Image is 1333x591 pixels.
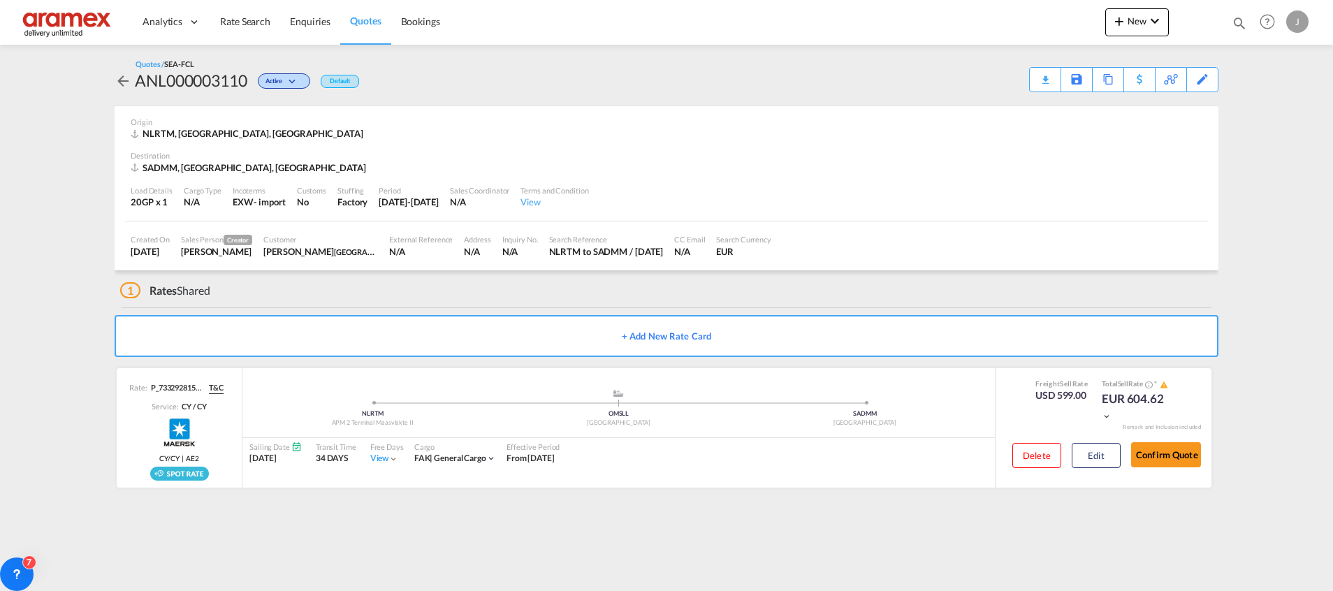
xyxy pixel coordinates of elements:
[233,185,286,196] div: Incoterms
[184,185,221,196] div: Cargo Type
[131,196,173,208] div: 20GP x 1
[178,401,206,411] div: CY / CY
[370,453,399,465] div: Viewicon-chevron-down
[120,282,140,298] span: 1
[186,453,199,463] span: AE2
[147,382,203,393] div: P_7332928156_P01hnwibf
[152,401,178,411] span: Service:
[143,15,182,29] span: Analytics
[334,246,488,257] span: [GEOGRAPHIC_DATA], [GEOGRAPHIC_DATA]
[450,185,509,196] div: Sales Coordinator
[464,234,490,245] div: Address
[1111,13,1128,29] md-icon: icon-plus 400-fg
[674,234,705,245] div: CC Email
[297,196,326,208] div: No
[316,442,356,452] div: Transit Time
[1112,423,1211,431] div: Remark and Inclusion included
[164,59,194,68] span: SEA-FCL
[21,6,115,38] img: dca169e0c7e311edbe1137055cab269e.png
[401,15,440,27] span: Bookings
[502,234,538,245] div: Inquiry No.
[1153,379,1158,388] span: Subject to Remarks
[136,59,194,69] div: Quotes /SEA-FCL
[1158,379,1168,390] button: icon-alert
[1143,379,1153,390] button: Spot Rates are dynamic & can fluctuate with time
[414,453,486,465] div: general cargo
[135,69,247,92] div: ANL000003110
[131,127,367,140] div: NLRTM, Rotterdam, Europe
[1255,10,1286,35] div: Help
[1037,70,1054,80] md-icon: icon-download
[224,235,252,245] span: Creator
[265,77,286,90] span: Active
[159,453,180,463] span: CY/CY
[249,409,495,418] div: NLRTM
[520,196,588,208] div: View
[290,15,330,27] span: Enquiries
[249,418,495,428] div: APM 2 Terminal Maasvlakte II
[286,78,303,86] md-icon: icon-chevron-down
[249,453,302,465] div: [DATE]
[742,418,988,428] div: [GEOGRAPHIC_DATA]
[162,415,197,450] img: Maersk Spot
[233,196,254,208] div: EXW
[502,245,538,258] div: N/A
[379,196,439,208] div: 9 Sep 2025
[507,453,555,465] div: From 08 Sep 2025
[389,245,453,258] div: N/A
[291,442,302,452] md-icon: Schedules Available
[258,73,310,89] div: Change Status Here
[131,150,1202,161] div: Destination
[220,15,270,27] span: Rate Search
[247,69,314,92] div: Change Status Here
[184,196,221,208] div: N/A
[1146,13,1163,29] md-icon: icon-chevron-down
[1037,68,1054,80] div: Quote PDF is not available at this time
[1061,68,1092,92] div: Save As Template
[1035,388,1088,402] div: USD 599.00
[1102,411,1112,421] md-icon: icon-chevron-down
[450,196,509,208] div: N/A
[115,73,131,89] md-icon: icon-arrow-left
[549,234,664,245] div: Search Reference
[131,245,170,258] div: 9 Sep 2025
[486,453,496,463] md-icon: icon-chevron-down
[1060,379,1072,388] span: Sell
[549,245,664,258] div: NLRTM to SADMM / 9 Sep 2025
[520,185,588,196] div: Terms and Condition
[1035,379,1088,388] div: Freight Rate
[209,382,224,393] span: T&C
[507,442,560,452] div: Effective Period
[337,185,367,196] div: Stuffing
[150,284,177,297] span: Rates
[389,234,453,245] div: External Reference
[263,245,378,258] div: Khayamudin Basheer
[115,69,135,92] div: icon-arrow-left
[1131,442,1201,467] button: Confirm Quote
[150,467,209,481] img: Spot_rate_rollable_v2.png
[180,453,186,463] span: |
[1118,379,1129,388] span: Sell
[1286,10,1309,33] div: J
[350,15,381,27] span: Quotes
[1232,15,1247,31] md-icon: icon-magnify
[1255,10,1279,34] span: Help
[131,117,1202,127] div: Origin
[610,390,627,397] md-icon: assets/icons/custom/ship-fill.svg
[388,454,398,464] md-icon: icon-chevron-down
[337,196,367,208] div: Factory Stuffing
[131,185,173,196] div: Load Details
[430,453,432,463] span: |
[495,409,741,418] div: OMSLL
[181,245,252,258] div: Janice Camporaso
[131,161,370,174] div: SADMM, Ad Dammam, Middle East
[674,245,705,258] div: N/A
[1111,15,1163,27] span: New
[249,442,302,452] div: Sailing Date
[129,382,147,393] span: Rate:
[414,453,435,463] span: FAK
[414,442,496,452] div: Cargo
[1012,443,1061,468] button: Delete
[120,283,210,298] div: Shared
